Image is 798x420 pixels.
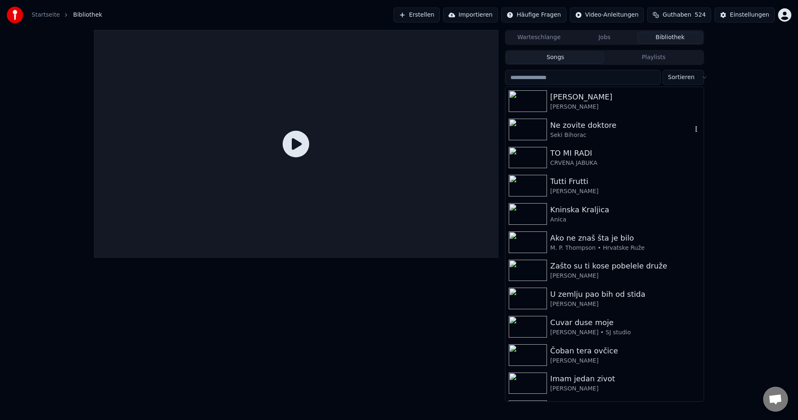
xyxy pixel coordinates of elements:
[7,7,23,23] img: youka
[550,317,700,328] div: Cuvar duse moje
[668,73,695,82] span: Sortieren
[714,7,775,22] button: Einstellungen
[550,244,700,252] div: M. P. Thompson • Hrvatske Ruže
[550,176,700,187] div: Tutti Frutti
[73,11,102,19] span: Bibliothek
[32,11,60,19] a: Startseite
[506,52,605,64] button: Songs
[637,32,703,44] button: Bibliothek
[695,11,706,19] span: 524
[550,159,700,167] div: CRVENA JABUKA
[394,7,440,22] button: Erstellen
[572,32,638,44] button: Jobs
[32,11,102,19] nav: breadcrumb
[550,232,700,244] div: Ako ne znaš šta je bilo
[570,7,644,22] button: Video-Anleitungen
[550,272,700,280] div: [PERSON_NAME]
[550,187,700,196] div: [PERSON_NAME]
[506,32,572,44] button: Warteschlange
[663,11,691,19] span: Guthaben
[550,216,700,224] div: Anica
[550,204,700,216] div: Kninska Kraljica
[647,7,711,22] button: Guthaben524
[550,385,700,393] div: [PERSON_NAME]
[763,387,788,412] a: Chat öffnen
[550,260,700,272] div: Zašto su ti kose pobelele druže
[550,300,700,308] div: [PERSON_NAME]
[730,11,769,19] div: Einstellungen
[550,103,700,111] div: [PERSON_NAME]
[550,288,700,300] div: U zemlju pao bih od stida
[604,52,703,64] button: Playlists
[550,328,700,337] div: [PERSON_NAME] • SJ studio
[550,373,700,385] div: Imam jedan zivot
[550,345,700,357] div: Čoban tera ovčice
[550,119,692,131] div: Ne zovite doktore
[550,131,692,139] div: Seki Bihorac
[550,147,700,159] div: TO MI RADI
[550,91,700,103] div: [PERSON_NAME]
[550,357,700,365] div: [PERSON_NAME]
[501,7,566,22] button: Häufige Fragen
[443,7,498,22] button: Importieren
